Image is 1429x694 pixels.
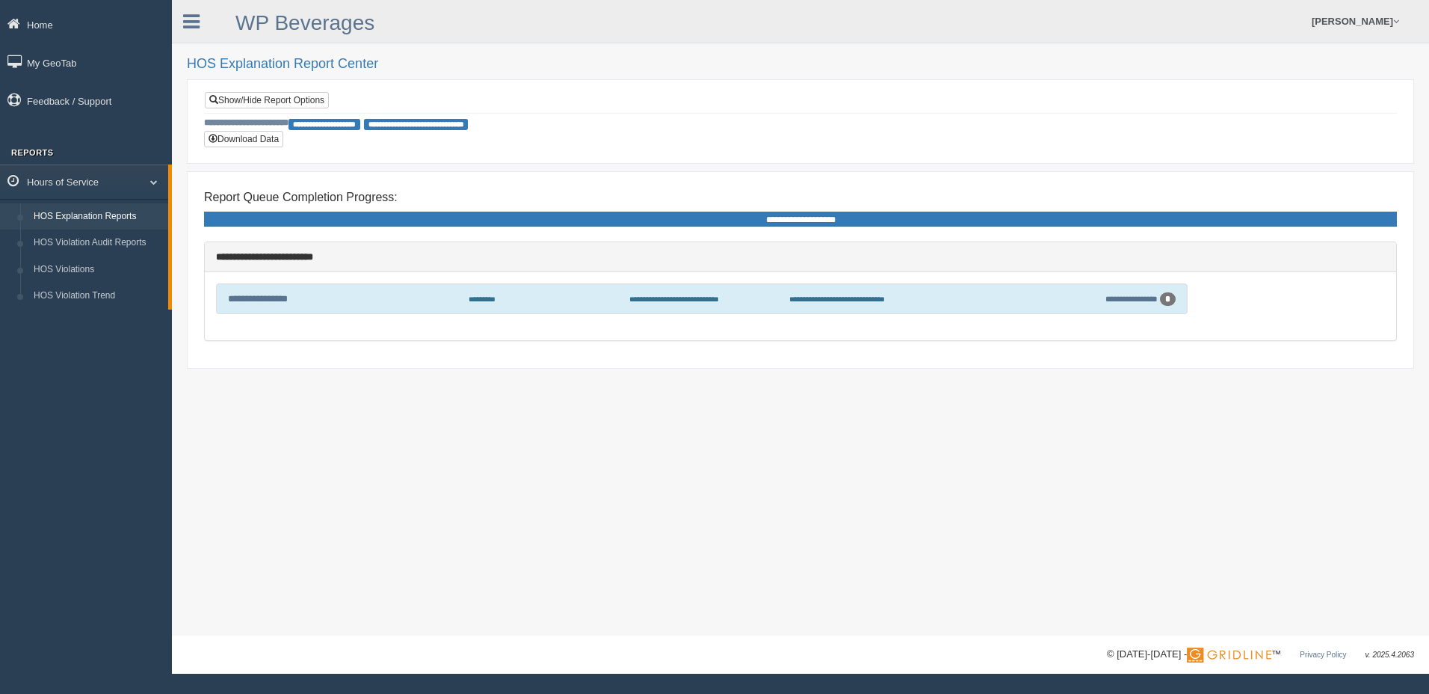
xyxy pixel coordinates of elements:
[235,11,374,34] a: WP Beverages
[1300,651,1346,659] a: Privacy Policy
[187,57,1414,72] h2: HOS Explanation Report Center
[27,203,168,230] a: HOS Explanation Reports
[27,257,168,283] a: HOS Violations
[27,283,168,310] a: HOS Violation Trend
[27,230,168,257] a: HOS Violation Audit Reports
[1107,647,1414,663] div: © [DATE]-[DATE] - ™
[204,131,283,147] button: Download Data
[1365,651,1414,659] span: v. 2025.4.2063
[1187,648,1271,663] img: Gridline
[204,191,1397,204] h4: Report Queue Completion Progress:
[205,92,329,108] a: Show/Hide Report Options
